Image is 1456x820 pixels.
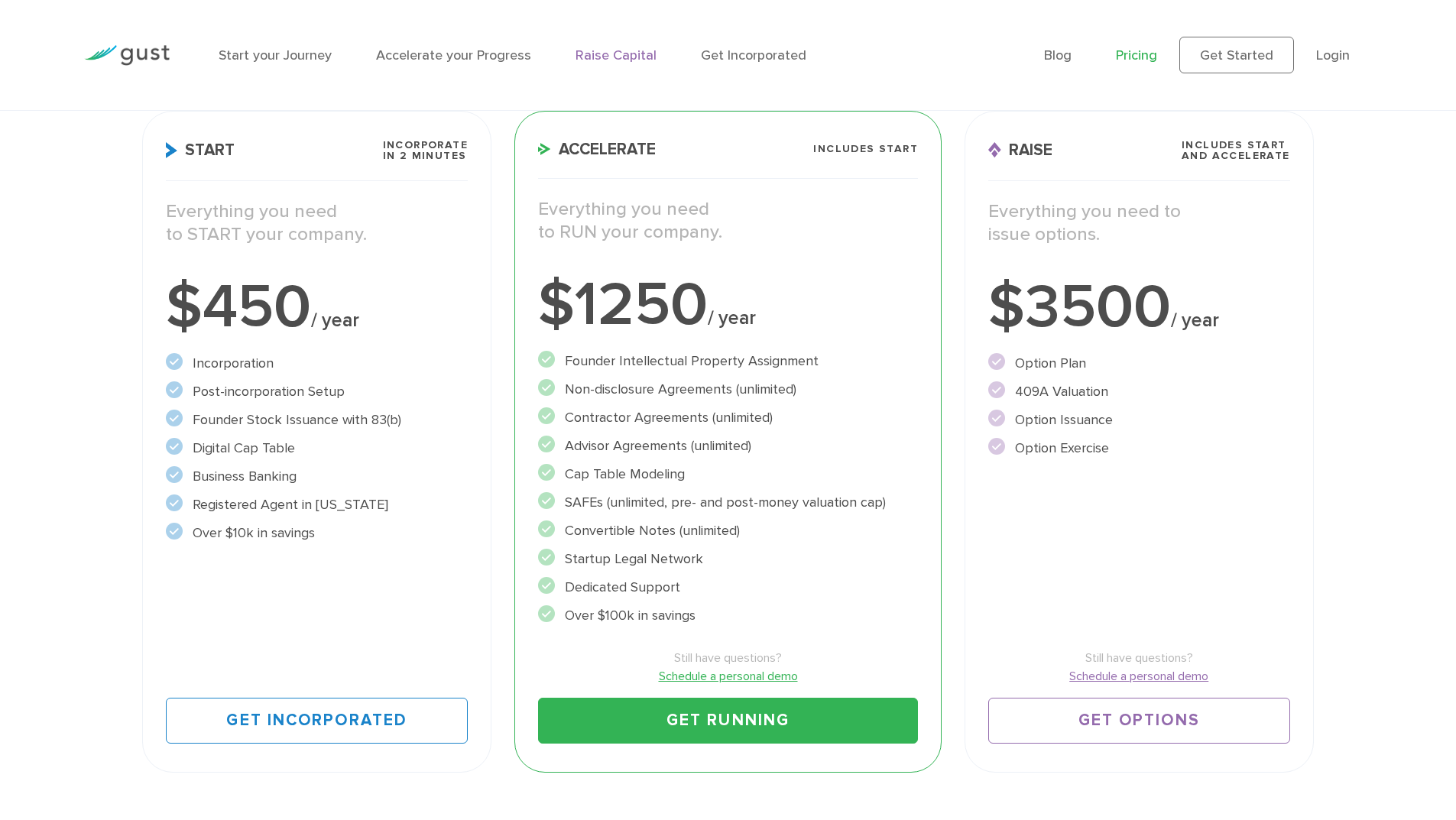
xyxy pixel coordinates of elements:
[538,198,918,244] p: Everything you need to RUN your company.
[988,381,1290,402] li: 409A Valuation
[538,274,918,335] div: $1250
[376,47,531,63] a: Accelerate your Progress
[166,381,468,402] li: Post-incorporation Setup
[219,47,332,63] a: Start your Journey
[166,466,468,487] li: Business Banking
[988,698,1290,744] a: Get Options
[538,520,918,541] li: Convertible Notes (unlimited)
[538,577,918,598] li: Dedicated Support
[166,523,468,543] li: Over $10k in savings
[383,140,468,161] span: Incorporate in 2 Minutes
[988,142,1001,158] img: Raise Icon
[538,698,918,744] a: Get Running
[538,492,918,513] li: SAFEs (unlimited, pre- and post-money valuation cap)
[538,379,918,400] li: Non-disclosure Agreements (unlimited)
[538,649,918,667] span: Still have questions?
[166,410,468,430] li: Founder Stock Issuance with 83(b)
[988,438,1290,459] li: Option Exercise
[988,649,1290,667] span: Still have questions?
[538,549,918,569] li: Startup Legal Network
[311,309,359,332] span: / year
[538,436,918,456] li: Advisor Agreements (unlimited)
[1044,47,1072,63] a: Blog
[576,47,657,63] a: Raise Capital
[988,200,1290,246] p: Everything you need to issue options.
[84,45,170,66] img: Gust Logo
[538,464,918,485] li: Cap Table Modeling
[988,277,1290,338] div: $3500
[166,698,468,744] a: Get Incorporated
[1116,47,1157,63] a: Pricing
[813,144,918,154] span: Includes START
[701,47,806,63] a: Get Incorporated
[538,143,551,155] img: Accelerate Icon
[708,306,756,329] span: / year
[166,438,468,459] li: Digital Cap Table
[988,353,1290,374] li: Option Plan
[538,407,918,428] li: Contractor Agreements (unlimited)
[988,667,1290,685] a: Schedule a personal demo
[1179,37,1294,73] a: Get Started
[1316,47,1350,63] a: Login
[538,141,656,157] span: Accelerate
[1171,309,1219,332] span: / year
[538,605,918,626] li: Over $100k in savings
[988,410,1290,430] li: Option Issuance
[1182,140,1290,161] span: Includes START and ACCELERATE
[166,200,468,246] p: Everything you need to START your company.
[538,667,918,685] a: Schedule a personal demo
[538,351,918,371] li: Founder Intellectual Property Assignment
[166,142,235,158] span: Start
[166,142,177,158] img: Start Icon X2
[166,494,468,515] li: Registered Agent in [US_STATE]
[988,142,1052,158] span: Raise
[166,277,468,338] div: $450
[166,353,468,374] li: Incorporation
